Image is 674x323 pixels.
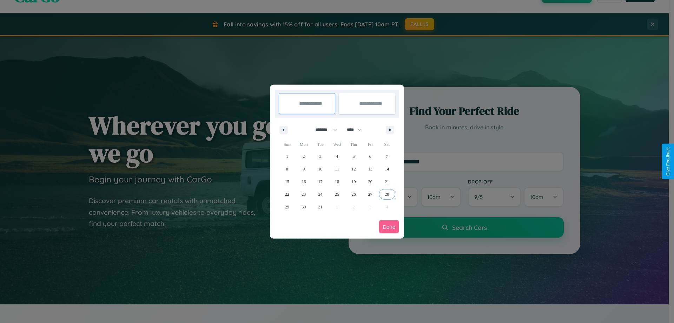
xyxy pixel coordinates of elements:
[312,150,329,163] button: 3
[318,188,323,201] span: 24
[312,188,329,201] button: 24
[666,147,670,176] div: Give Feedback
[329,188,345,201] button: 25
[286,150,288,163] span: 1
[312,139,329,150] span: Tue
[351,188,356,201] span: 26
[345,188,362,201] button: 26
[279,201,295,213] button: 29
[312,201,329,213] button: 31
[362,139,378,150] span: Fri
[345,139,362,150] span: Thu
[285,201,289,213] span: 29
[319,150,322,163] span: 3
[379,188,395,201] button: 28
[369,150,371,163] span: 6
[318,175,323,188] span: 17
[295,150,312,163] button: 2
[303,163,305,175] span: 9
[362,150,378,163] button: 6
[279,163,295,175] button: 8
[329,150,345,163] button: 4
[386,150,388,163] span: 7
[385,188,389,201] span: 28
[329,175,345,188] button: 18
[285,175,289,188] span: 15
[302,175,306,188] span: 16
[336,150,338,163] span: 4
[302,201,306,213] span: 30
[302,188,306,201] span: 23
[318,201,323,213] span: 31
[345,175,362,188] button: 19
[379,220,399,233] button: Done
[329,139,345,150] span: Wed
[351,175,356,188] span: 19
[295,201,312,213] button: 30
[379,175,395,188] button: 21
[362,188,378,201] button: 27
[303,150,305,163] span: 2
[335,175,339,188] span: 18
[368,163,372,175] span: 13
[335,188,339,201] span: 25
[385,163,389,175] span: 14
[362,175,378,188] button: 20
[379,163,395,175] button: 14
[352,150,355,163] span: 5
[279,139,295,150] span: Sun
[351,163,356,175] span: 12
[345,150,362,163] button: 5
[295,175,312,188] button: 16
[362,163,378,175] button: 13
[285,188,289,201] span: 22
[279,150,295,163] button: 1
[295,163,312,175] button: 9
[295,139,312,150] span: Mon
[286,163,288,175] span: 8
[279,175,295,188] button: 15
[368,175,372,188] span: 20
[379,150,395,163] button: 7
[279,188,295,201] button: 22
[368,188,372,201] span: 27
[329,163,345,175] button: 11
[312,175,329,188] button: 17
[318,163,323,175] span: 10
[379,139,395,150] span: Sat
[335,163,339,175] span: 11
[385,175,389,188] span: 21
[295,188,312,201] button: 23
[345,163,362,175] button: 12
[312,163,329,175] button: 10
